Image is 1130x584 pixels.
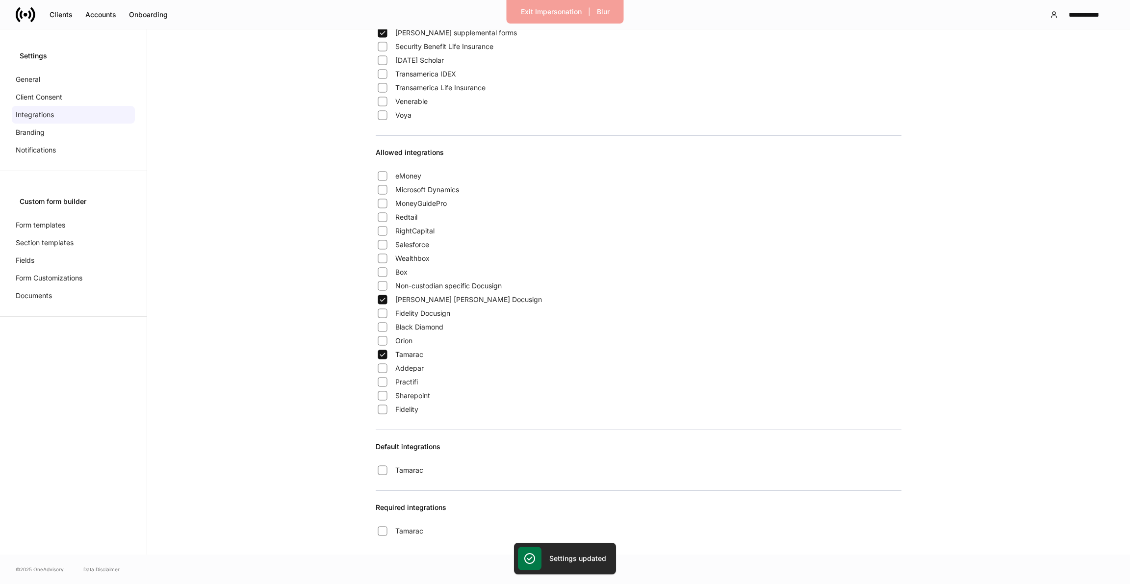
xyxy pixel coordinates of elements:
[395,110,411,120] span: Voya
[16,255,34,265] p: Fields
[12,234,135,252] a: Section templates
[395,405,418,414] span: Fidelity
[395,83,486,93] span: Transamerica Life Insurance
[20,51,127,61] div: Settings
[395,350,423,359] span: Tamarac
[16,127,45,137] p: Branding
[591,4,616,20] button: Blur
[12,141,135,159] a: Notifications
[83,565,120,573] a: Data Disclaimer
[43,7,79,23] button: Clients
[12,88,135,106] a: Client Consent
[16,145,56,155] p: Notifications
[395,322,443,332] span: Black Diamond
[395,465,423,475] span: Tamarac
[395,55,444,65] span: [DATE] Scholar
[16,220,65,230] p: Form templates
[16,92,62,102] p: Client Consent
[16,75,40,84] p: General
[395,336,412,346] span: Orion
[12,216,135,234] a: Form templates
[395,363,424,373] span: Addepar
[395,212,417,222] span: Redtail
[12,106,135,124] a: Integrations
[597,8,610,15] div: Blur
[129,11,168,18] div: Onboarding
[395,377,418,387] span: Practifi
[395,281,502,291] span: Non-custodian specific Docusign
[12,269,135,287] a: Form Customizations
[16,273,82,283] p: Form Customizations
[395,28,517,38] span: [PERSON_NAME] supplemental forms
[123,7,174,23] button: Onboarding
[12,287,135,305] a: Documents
[395,526,423,536] span: Tamarac
[395,240,429,250] span: Salesforce
[514,4,588,20] button: Exit Impersonation
[79,7,123,23] button: Accounts
[395,226,435,236] span: RightCapital
[16,110,54,120] p: Integrations
[395,391,430,401] span: Sharepoint
[395,185,459,195] span: Microsoft Dynamics
[12,71,135,88] a: General
[50,11,73,18] div: Clients
[395,308,450,318] span: Fidelity Docusign
[16,565,64,573] span: © 2025 OneAdvisory
[395,199,447,208] span: MoneyGuidePro
[549,554,606,563] h5: Settings updated
[395,267,408,277] span: Box
[85,11,116,18] div: Accounts
[12,124,135,141] a: Branding
[12,252,135,269] a: Fields
[395,295,542,305] span: [PERSON_NAME] [PERSON_NAME] Docusign
[16,238,74,248] p: Section templates
[20,197,127,206] div: Custom form builder
[395,97,428,106] span: Venerable
[395,254,430,263] span: Wealthbox
[395,42,493,51] span: Security Benefit Life Insurance
[395,69,456,79] span: Transamerica IDEX
[376,148,901,169] div: Allowed integrations
[521,8,582,15] div: Exit Impersonation
[395,171,421,181] span: eMoney
[16,291,52,301] p: Documents
[376,503,901,524] div: Required integrations
[376,442,901,463] div: Default integrations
